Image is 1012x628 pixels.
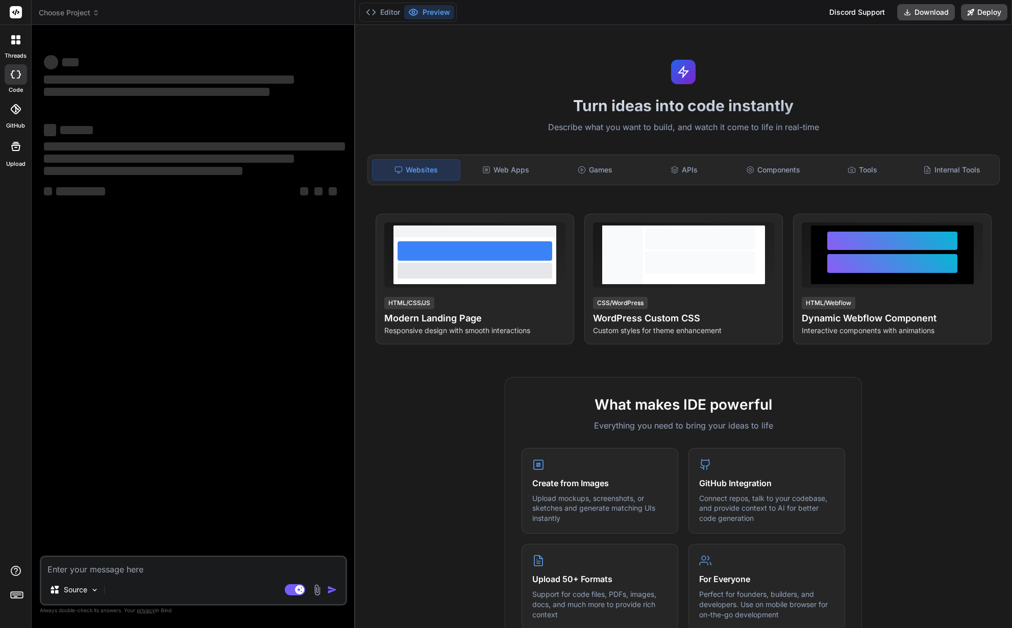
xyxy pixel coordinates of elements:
img: attachment [311,584,323,596]
p: Everything you need to bring your ideas to life [522,419,845,432]
label: code [9,86,23,94]
p: Interactive components with animations [802,325,983,336]
span: ‌ [314,187,323,195]
p: Upload mockups, screenshots, or sketches and generate matching UIs instantly [532,493,668,523]
h4: WordPress Custom CSS [593,311,774,325]
span: ‌ [44,142,345,150]
span: Choose Project [39,8,100,18]
div: APIs [640,159,728,181]
div: HTML/CSS/JS [384,297,434,309]
span: ‌ [44,124,56,136]
div: Tools [819,159,906,181]
span: ‌ [56,187,105,195]
div: Internal Tools [908,159,995,181]
h4: GitHub Integration [699,477,834,489]
p: Source [64,585,87,595]
span: ‌ [44,167,242,175]
span: ‌ [44,187,52,195]
span: ‌ [62,58,79,66]
img: Pick Models [90,586,99,594]
p: Always double-check its answers. Your in Bind [40,606,347,615]
button: Editor [362,5,404,19]
p: Describe what you want to build, and watch it come to life in real-time [361,121,1006,134]
div: Web Apps [462,159,550,181]
div: Websites [372,159,460,181]
button: Preview [404,5,454,19]
span: ‌ [44,155,294,163]
span: ‌ [44,76,294,84]
div: Discord Support [823,4,891,20]
button: Download [897,4,955,20]
span: ‌ [44,55,58,69]
label: threads [5,52,27,60]
label: Upload [6,160,26,168]
p: Responsive design with smooth interactions [384,325,565,336]
p: Custom styles for theme enhancement [593,325,774,336]
p: Connect repos, talk to your codebase, and provide context to AI for better code generation [699,493,834,523]
span: ‌ [329,187,337,195]
div: Games [551,159,638,181]
img: icon [327,585,337,595]
h1: Turn ideas into code instantly [361,96,1006,115]
div: HTML/Webflow [802,297,855,309]
span: ‌ [44,88,269,96]
p: Support for code files, PDFs, images, docs, and much more to provide rich context [532,589,668,619]
div: Components [730,159,817,181]
span: privacy [137,607,155,613]
h4: Dynamic Webflow Component [802,311,983,325]
button: Deploy [961,4,1007,20]
h2: What makes IDE powerful [522,394,845,415]
h4: For Everyone [699,573,834,585]
h4: Modern Landing Page [384,311,565,325]
h4: Create from Images [532,477,668,489]
span: ‌ [60,126,93,134]
span: ‌ [300,187,308,195]
h4: Upload 50+ Formats [532,573,668,585]
label: GitHub [6,121,25,130]
p: Perfect for founders, builders, and developers. Use on mobile browser for on-the-go development [699,589,834,619]
div: CSS/WordPress [593,297,648,309]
